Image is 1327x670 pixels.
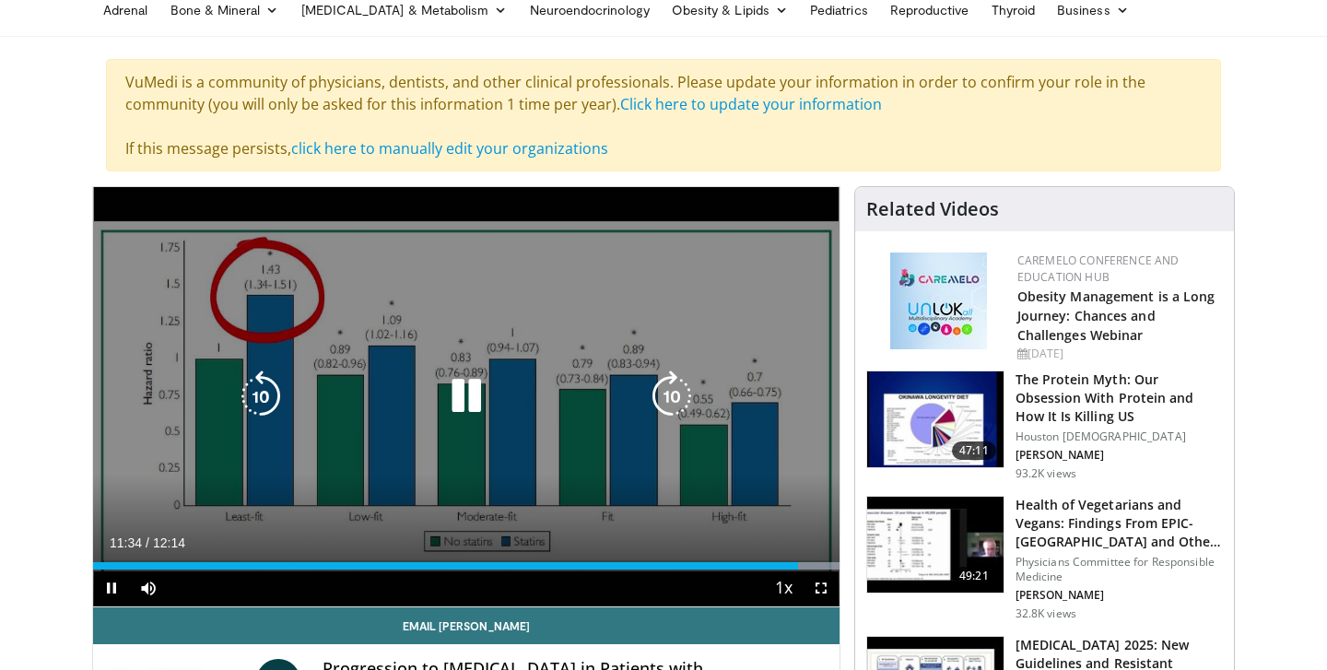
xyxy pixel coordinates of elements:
[866,198,999,220] h4: Related Videos
[867,497,1004,593] img: 606f2b51-b844-428b-aa21-8c0c72d5a896.150x105_q85_crop-smart_upscale.jpg
[1016,466,1076,481] p: 93.2K views
[110,535,142,550] span: 11:34
[766,570,803,606] button: Playback Rate
[146,535,149,550] span: /
[153,535,185,550] span: 12:14
[866,496,1223,621] a: 49:21 Health of Vegetarians and Vegans: Findings From EPIC-[GEOGRAPHIC_DATA] and Othe… Physicians...
[1017,288,1215,344] a: Obesity Management is a Long Journey: Chances and Challenges Webinar
[1016,429,1223,444] p: Houston [DEMOGRAPHIC_DATA]
[952,441,996,460] span: 47:11
[93,187,840,607] video-js: Video Player
[890,253,987,349] img: 45df64a9-a6de-482c-8a90-ada250f7980c.png.150x105_q85_autocrop_double_scale_upscale_version-0.2.jpg
[1016,588,1223,603] p: [PERSON_NAME]
[1016,606,1076,621] p: 32.8K views
[1017,253,1180,285] a: CaReMeLO Conference and Education Hub
[620,94,882,114] a: Click here to update your information
[1016,448,1223,463] p: [PERSON_NAME]
[1016,496,1223,551] h3: Health of Vegetarians and Vegans: Findings From EPIC-[GEOGRAPHIC_DATA] and Othe…
[866,370,1223,481] a: 47:11 The Protein Myth: Our Obsession With Protein and How It Is Killing US Houston [DEMOGRAPHIC_...
[93,607,840,644] a: Email [PERSON_NAME]
[952,567,996,585] span: 49:21
[93,562,840,570] div: Progress Bar
[93,570,130,606] button: Pause
[291,138,608,159] a: click here to manually edit your organizations
[867,371,1004,467] img: b7b8b05e-5021-418b-a89a-60a270e7cf82.150x105_q85_crop-smart_upscale.jpg
[803,570,840,606] button: Fullscreen
[106,59,1221,171] div: VuMedi is a community of physicians, dentists, and other clinical professionals. Please update yo...
[1016,370,1223,426] h3: The Protein Myth: Our Obsession With Protein and How It Is Killing US
[1016,555,1223,584] p: Physicians Committee for Responsible Medicine
[130,570,167,606] button: Mute
[1017,346,1219,362] div: [DATE]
